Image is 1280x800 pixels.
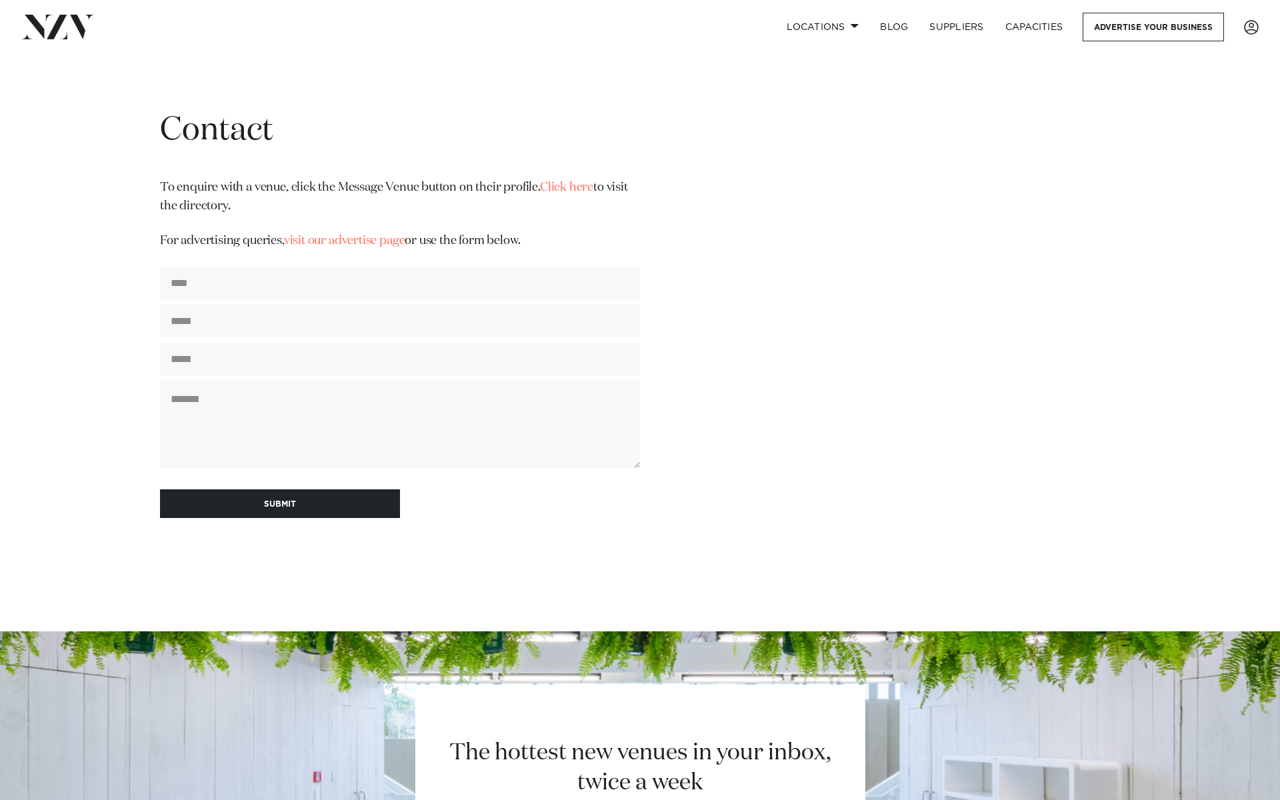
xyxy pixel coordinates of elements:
[160,232,640,251] p: For advertising queries, or use the form below.
[160,179,640,216] p: To enquire with a venue, click the Message Venue button on their profile. to visit the directory.
[284,235,405,247] a: visit our advertise page
[540,181,593,193] a: Click here
[1083,13,1224,41] a: Advertise your business
[433,738,847,798] h2: The hottest new venues in your inbox, twice a week
[869,13,919,41] a: BLOG
[160,489,400,518] button: SUBMIT
[776,13,869,41] a: Locations
[160,110,640,152] h1: Contact
[995,13,1074,41] a: Capacities
[21,15,94,39] img: nzv-logo.png
[919,13,994,41] a: SUPPLIERS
